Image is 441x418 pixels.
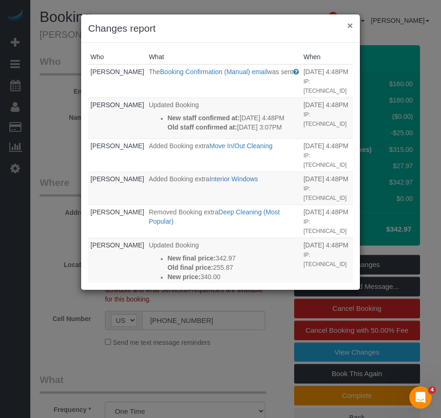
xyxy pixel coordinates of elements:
[146,238,301,316] td: What
[303,185,347,201] small: IP: [TECHNICAL_ID]
[301,97,353,138] td: When
[303,252,347,267] small: IP: [TECHNICAL_ID]
[301,50,353,64] th: When
[88,171,146,205] td: Who
[90,142,144,150] a: [PERSON_NAME]
[149,101,199,109] span: Updated Booking
[167,281,299,291] p: 260.00
[301,138,353,171] td: When
[428,386,436,394] span: 4
[167,123,237,131] strong: Old staff confirmed at:
[149,142,209,150] span: Added Booking extra
[149,241,199,249] span: Updated Booking
[301,205,353,238] td: When
[88,64,146,97] td: Who
[167,273,200,281] strong: New price:
[167,272,299,281] p: 340.00
[146,138,301,171] td: What
[90,68,144,75] a: [PERSON_NAME]
[167,114,240,122] strong: New staff confirmed at:
[90,175,144,183] a: [PERSON_NAME]
[90,208,144,216] a: [PERSON_NAME]
[303,111,347,127] small: IP: [TECHNICAL_ID]
[167,282,198,290] strong: Old price:
[149,208,280,225] a: Deep Cleaning (Most Popular)
[88,97,146,138] td: Who
[303,219,347,234] small: IP: [TECHNICAL_ID]
[149,68,160,75] span: The
[303,78,347,94] small: IP: [TECHNICAL_ID]
[303,152,347,168] small: IP: [TECHNICAL_ID]
[88,50,146,64] th: Who
[268,68,293,75] span: was sent
[88,21,353,35] h3: Changes report
[301,64,353,97] td: When
[149,175,209,183] span: Added Booking extra
[409,386,432,409] iframe: Intercom live chat
[88,238,146,316] td: Who
[167,113,299,123] p: [DATE] 4:48PM
[209,142,272,150] a: Move In/Out Cleaning
[301,171,353,205] td: When
[209,175,258,183] a: Interior Windows
[160,68,267,75] a: Booking Confirmation (Manual) email
[90,101,144,109] a: [PERSON_NAME]
[167,254,215,262] strong: New final price:
[146,50,301,64] th: What
[347,21,353,30] button: ×
[146,64,301,97] td: What
[146,171,301,205] td: What
[167,123,299,132] p: [DATE] 3:07PM
[149,208,218,216] span: Removed Booking extra
[81,14,360,290] sui-modal: Changes report
[167,264,213,271] strong: Old final price:
[90,241,144,249] a: [PERSON_NAME]
[301,238,353,316] td: When
[88,205,146,238] td: Who
[146,97,301,138] td: What
[167,254,299,263] p: 342.97
[167,263,299,272] p: 255.87
[88,138,146,171] td: Who
[146,205,301,238] td: What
